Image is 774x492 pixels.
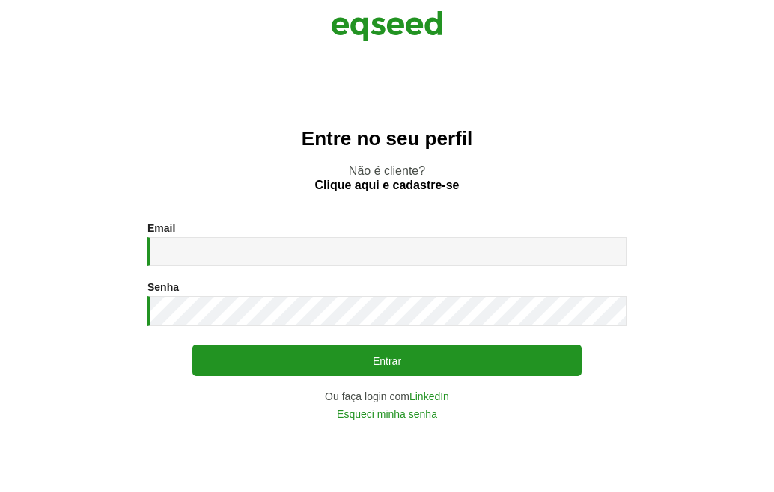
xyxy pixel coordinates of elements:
[147,223,175,233] label: Email
[30,164,744,192] p: Não é cliente?
[337,409,437,419] a: Esqueci minha senha
[315,179,460,191] a: Clique aqui e cadastre-se
[30,128,744,150] h2: Entre no seu perfil
[409,391,449,402] a: LinkedIn
[331,7,443,45] img: EqSeed Logo
[192,345,582,376] button: Entrar
[147,282,179,292] label: Senha
[147,391,627,402] div: Ou faça login com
